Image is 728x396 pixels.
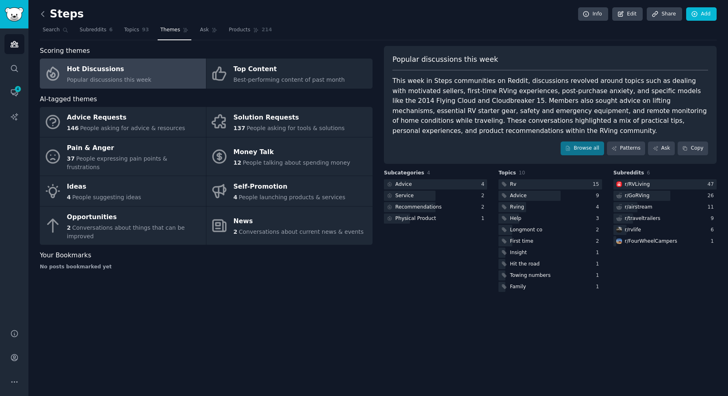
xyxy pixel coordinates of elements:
[40,46,90,56] span: Scoring themes
[612,7,643,21] a: Edit
[234,215,364,228] div: News
[234,125,245,131] span: 137
[40,137,206,176] a: Pain & Anger37People expressing pain points & frustrations
[160,26,180,34] span: Themes
[14,86,22,92] span: 4
[711,238,717,245] div: 1
[498,202,602,212] a: Rving4
[158,24,192,40] a: Themes
[67,76,152,83] span: Popular discussions this week
[67,224,185,239] span: Conversations about things that can be improved
[67,224,71,231] span: 2
[40,24,71,40] a: Search
[498,236,602,246] a: First time2
[510,215,521,222] div: Help
[243,159,350,166] span: People talking about spending money
[648,141,675,155] a: Ask
[711,226,717,234] div: 6
[395,181,412,188] div: Advice
[72,194,141,200] span: People suggesting ideas
[262,26,272,34] span: 214
[234,146,351,159] div: Money Talk
[40,176,206,206] a: Ideas4People suggesting ideas
[647,170,650,176] span: 6
[498,259,602,269] a: Hit the road1
[510,261,539,268] div: Hit the road
[616,181,622,187] img: RVLiving
[596,192,602,200] div: 9
[229,26,250,34] span: Products
[67,194,71,200] span: 4
[498,270,602,281] a: Towing numbers1
[625,238,677,245] div: r/ FourWheelCampers
[625,215,661,222] div: r/ traveltrailers
[596,261,602,268] div: 1
[510,249,527,257] div: Insight
[67,111,185,124] div: Advice Requests
[498,225,602,235] a: Longmont co2
[206,59,373,89] a: Top ContentBest-performing content of past month
[40,8,84,21] h2: Steps
[625,181,650,188] div: r/ RVLiving
[427,170,430,176] span: 4
[510,192,526,200] div: Advice
[384,191,487,201] a: Service2
[142,26,149,34] span: 93
[498,170,516,177] span: Topics
[395,215,436,222] div: Physical Product
[707,204,717,211] div: 11
[519,170,525,176] span: 10
[498,282,602,292] a: Family1
[247,125,344,131] span: People asking for tools & solutions
[109,26,113,34] span: 6
[384,179,487,189] a: Advice4
[510,226,542,234] div: Longmont co
[481,192,487,200] div: 2
[40,207,206,245] a: Opportunities2Conversations about things that can be improved
[481,215,487,222] div: 1
[481,204,487,211] div: 2
[226,24,275,40] a: Products214
[510,238,533,245] div: First time
[234,181,346,194] div: Self-Promotion
[498,191,602,201] a: Advice9
[593,181,602,188] div: 15
[625,204,652,211] div: r/ airstream
[707,192,717,200] div: 26
[206,207,373,245] a: News2Conversations about current news & events
[596,226,602,234] div: 2
[392,54,498,65] span: Popular discussions this week
[498,179,602,189] a: Rv15
[578,7,608,21] a: Info
[206,107,373,137] a: Solution Requests137People asking for tools & solutions
[596,272,602,279] div: 1
[67,63,152,76] div: Hot Discussions
[711,215,717,222] div: 9
[613,213,717,224] a: r/traveltrailers9
[613,202,717,212] a: r/airstream11
[647,7,682,21] a: Share
[613,191,717,201] a: r/GoRVing26
[124,26,139,34] span: Topics
[206,176,373,206] a: Self-Promotion4People launching products & services
[200,26,209,34] span: Ask
[40,250,91,261] span: Your Bookmarks
[686,7,717,21] a: Add
[234,228,238,235] span: 2
[613,236,717,246] a: FourWheelCampersr/FourWheelCampers1
[392,76,708,136] div: This week in Steps communities on Reddit, discussions revolved around topics such as dealing with...
[481,181,487,188] div: 4
[67,155,167,170] span: People expressing pain points & frustrations
[395,192,414,200] div: Service
[498,213,602,224] a: Help3
[80,26,106,34] span: Subreddits
[239,228,364,235] span: Conversations about current news & events
[40,94,97,104] span: AI-tagged themes
[67,181,141,194] div: Ideas
[561,141,604,155] a: Browse all
[625,226,641,234] div: r/ rvlife
[510,204,524,211] div: Rving
[43,26,60,34] span: Search
[510,272,550,279] div: Towing numbers
[613,170,644,177] span: Subreddits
